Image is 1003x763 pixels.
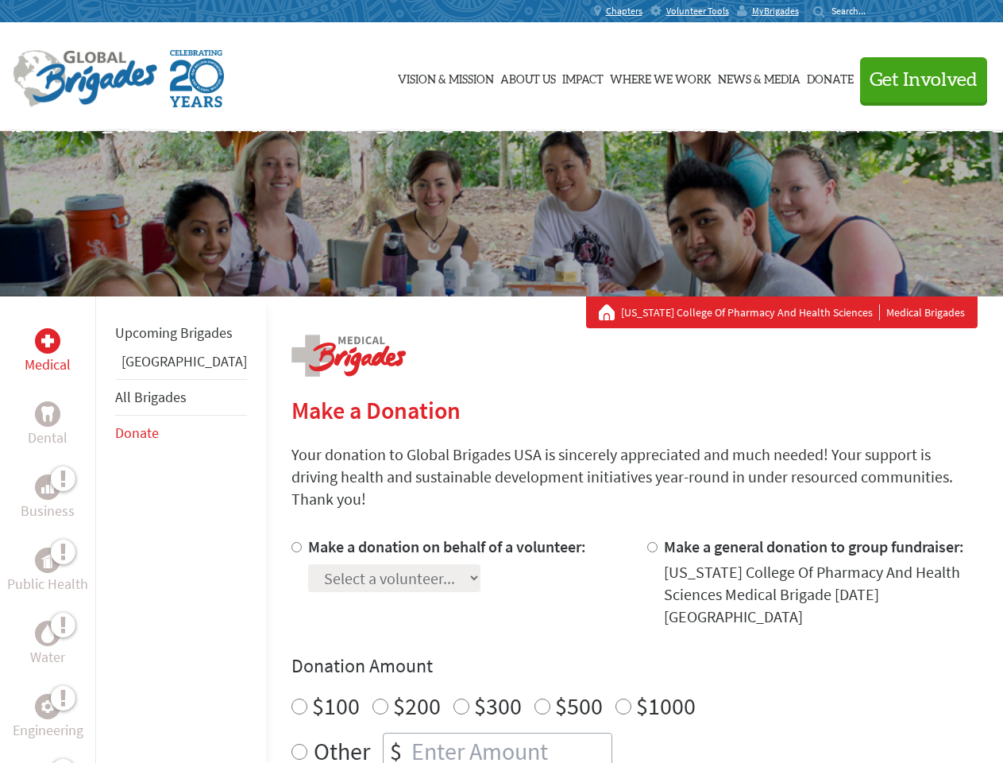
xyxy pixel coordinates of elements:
[474,691,522,721] label: $300
[28,427,68,449] p: Dental
[870,71,978,90] span: Get Involved
[41,335,54,347] img: Medical
[25,328,71,376] a: MedicalMedical
[21,500,75,522] p: Business
[599,304,965,320] div: Medical Brigades
[41,552,54,568] img: Public Health
[115,316,247,351] li: Upcoming Brigades
[7,573,88,595] p: Public Health
[115,424,159,442] a: Donate
[41,700,54,713] img: Engineering
[666,5,729,17] span: Volunteer Tools
[25,354,71,376] p: Medical
[115,323,233,342] a: Upcoming Brigades
[393,691,441,721] label: $200
[555,691,603,721] label: $500
[610,37,712,117] a: Where We Work
[35,474,60,500] div: Business
[170,50,224,107] img: Global Brigades Celebrating 20 Years
[35,401,60,427] div: Dental
[500,37,556,117] a: About Us
[13,694,83,742] a: EngineeringEngineering
[115,379,247,416] li: All Brigades
[291,443,978,510] p: Your donation to Global Brigades USA is sincerely appreciated and much needed! Your support is dr...
[664,561,978,628] div: [US_STATE] College Of Pharmacy And Health Sciences Medical Brigade [DATE] [GEOGRAPHIC_DATA]
[718,37,800,117] a: News & Media
[35,621,60,646] div: Water
[636,691,696,721] label: $1000
[35,694,60,719] div: Engineering
[752,5,799,17] span: MyBrigades
[398,37,494,117] a: Vision & Mission
[621,304,880,320] a: [US_STATE] College Of Pharmacy And Health Sciences
[41,624,54,642] img: Water
[312,691,360,721] label: $100
[807,37,854,117] a: Donate
[21,474,75,522] a: BusinessBusiness
[13,719,83,742] p: Engineering
[115,351,247,379] li: Panama
[28,401,68,449] a: DentalDental
[860,57,987,103] button: Get Involved
[122,352,247,370] a: [GEOGRAPHIC_DATA]
[13,50,157,107] img: Global Brigades Logo
[115,388,187,406] a: All Brigades
[664,536,964,556] label: Make a general donation to group fundraiser:
[30,646,65,668] p: Water
[7,548,88,595] a: Public HealthPublic Health
[291,653,978,679] h4: Donation Amount
[291,396,978,424] h2: Make a Donation
[308,536,586,556] label: Make a donation on behalf of a volunteer:
[291,335,406,377] img: logo-medical.png
[115,416,247,451] li: Donate
[35,548,60,573] div: Public Health
[562,37,604,117] a: Impact
[606,5,642,17] span: Chapters
[41,406,54,421] img: Dental
[30,621,65,668] a: WaterWater
[831,5,877,17] input: Search...
[41,481,54,494] img: Business
[35,328,60,354] div: Medical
